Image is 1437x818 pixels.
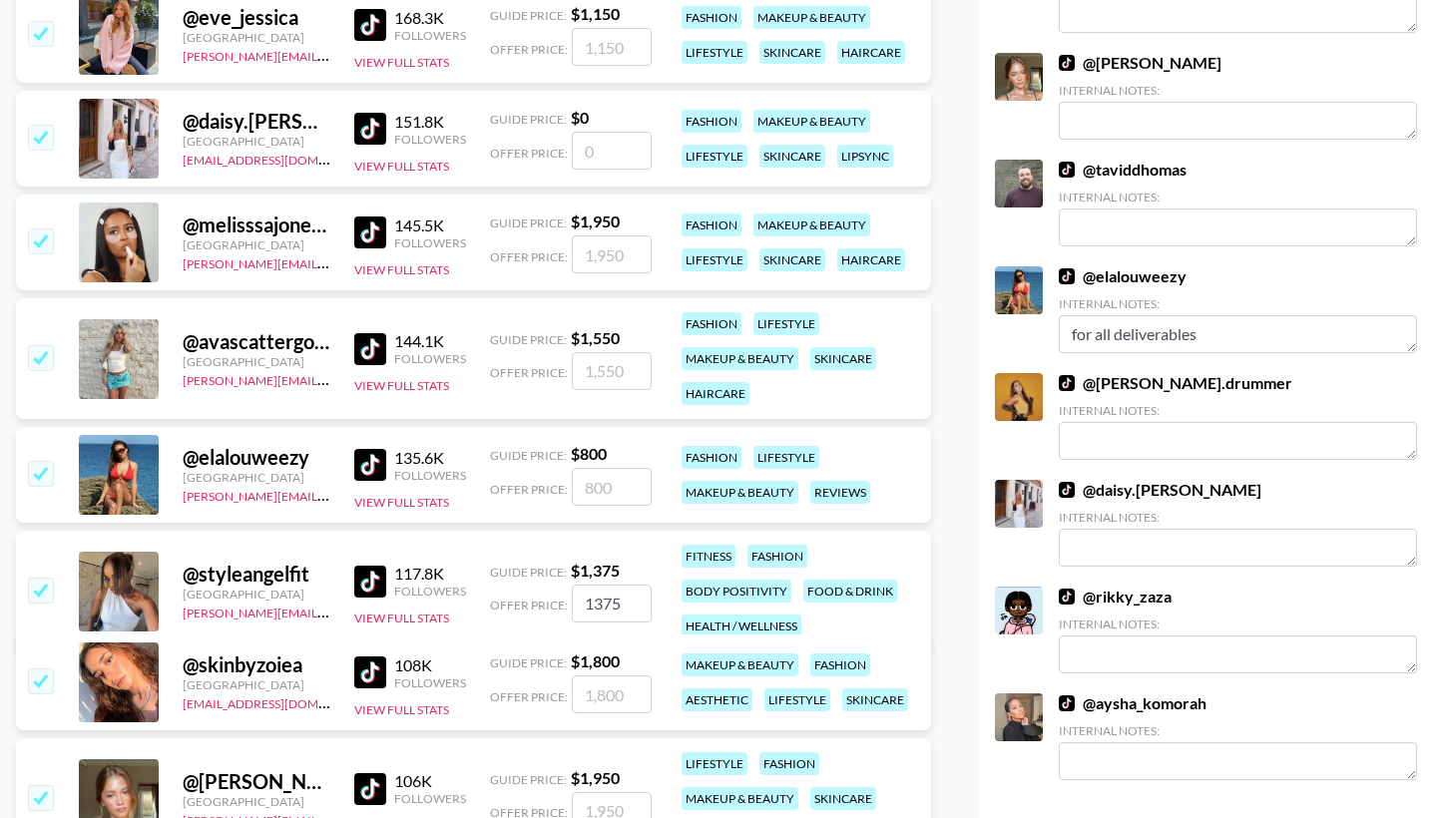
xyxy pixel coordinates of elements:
img: TikTok [354,113,386,145]
span: Guide Price: [490,772,567,787]
div: makeup & beauty [753,110,870,133]
button: View Full Stats [354,262,449,277]
div: skincare [759,145,825,168]
img: TikTok [354,656,386,688]
div: 106K [394,771,466,791]
div: haircare [682,382,749,405]
button: View Full Stats [354,611,449,625]
div: @ styleangelfit [183,562,330,587]
a: [EMAIL_ADDRESS][DOMAIN_NAME] [183,149,383,168]
div: Followers [394,351,466,366]
div: Followers [394,675,466,690]
span: Offer Price: [490,482,568,497]
strong: $ 800 [571,444,607,463]
img: TikTok [354,9,386,41]
img: TikTok [1059,162,1075,178]
div: haircare [837,248,905,271]
div: lipsync [837,145,893,168]
div: fashion [747,545,807,568]
div: fashion [682,6,741,29]
div: [GEOGRAPHIC_DATA] [183,794,330,809]
img: TikTok [354,333,386,365]
div: health / wellness [682,614,801,637]
div: 145.5K [394,215,466,235]
div: lifestyle [682,752,747,775]
div: makeup & beauty [682,787,798,810]
a: [EMAIL_ADDRESS][DOMAIN_NAME] [183,692,383,711]
input: 1,800 [572,675,652,713]
div: skincare [810,347,876,370]
div: [GEOGRAPHIC_DATA] [183,134,330,149]
span: Guide Price: [490,655,567,670]
input: 1,150 [572,28,652,66]
span: Offer Price: [490,249,568,264]
div: lifestyle [682,248,747,271]
a: @taviddhomas [1059,160,1187,180]
img: TikTok [1059,589,1075,605]
div: 144.1K [394,331,466,351]
input: 1,950 [572,235,652,273]
div: Followers [394,791,466,806]
div: [GEOGRAPHIC_DATA] [183,470,330,485]
img: TikTok [1059,695,1075,711]
span: Guide Price: [490,112,567,127]
div: makeup & beauty [753,6,870,29]
img: TikTok [1059,375,1075,391]
textarea: for all deliverables [1059,315,1417,353]
input: 0 [572,132,652,170]
button: View Full Stats [354,55,449,70]
input: 1,550 [572,352,652,390]
img: TikTok [354,566,386,598]
div: skincare [759,248,825,271]
div: Internal Notes: [1059,723,1417,738]
div: lifestyle [682,145,747,168]
a: [PERSON_NAME][EMAIL_ADDRESS][PERSON_NAME][DOMAIN_NAME] [183,602,573,620]
div: makeup & beauty [682,653,798,676]
img: TikTok [354,216,386,248]
div: skincare [810,787,876,810]
div: [GEOGRAPHIC_DATA] [183,237,330,252]
a: @daisy.[PERSON_NAME] [1059,480,1261,500]
div: reviews [810,481,870,504]
div: skincare [842,688,908,711]
div: lifestyle [764,688,830,711]
div: Internal Notes: [1059,83,1417,98]
div: fashion [682,312,741,335]
div: Followers [394,584,466,599]
div: fashion [759,752,819,775]
div: Internal Notes: [1059,616,1417,631]
span: Guide Price: [490,8,567,23]
input: 1,375 [572,585,652,622]
div: skincare [759,41,825,64]
div: aesthetic [682,688,752,711]
strong: $ 1,800 [571,651,620,670]
div: fashion [810,653,870,676]
span: Guide Price: [490,215,567,230]
div: fashion [682,446,741,469]
strong: $ 1,550 [571,328,620,347]
a: @aysha_komorah [1059,693,1206,713]
div: [GEOGRAPHIC_DATA] [183,587,330,602]
div: 151.8K [394,112,466,132]
strong: $ 1,150 [571,4,620,23]
img: TikTok [354,773,386,805]
div: makeup & beauty [682,481,798,504]
a: @rikky_zaza [1059,587,1172,607]
a: [PERSON_NAME][EMAIL_ADDRESS][PERSON_NAME][DOMAIN_NAME] [183,369,573,388]
img: TikTok [354,449,386,481]
div: 108K [394,655,466,675]
div: Followers [394,28,466,43]
div: @ eve_jessica [183,5,330,30]
div: lifestyle [753,446,819,469]
button: View Full Stats [354,378,449,393]
span: Offer Price: [490,365,568,380]
div: [GEOGRAPHIC_DATA] [183,677,330,692]
a: @[PERSON_NAME] [1059,53,1221,73]
div: lifestyle [682,41,747,64]
span: Guide Price: [490,332,567,347]
a: [PERSON_NAME][EMAIL_ADDRESS][PERSON_NAME][DOMAIN_NAME] [183,45,573,64]
div: @ daisy.[PERSON_NAME] [183,109,330,134]
div: Internal Notes: [1059,190,1417,204]
strong: $ 0 [571,108,589,127]
span: Offer Price: [490,598,568,613]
